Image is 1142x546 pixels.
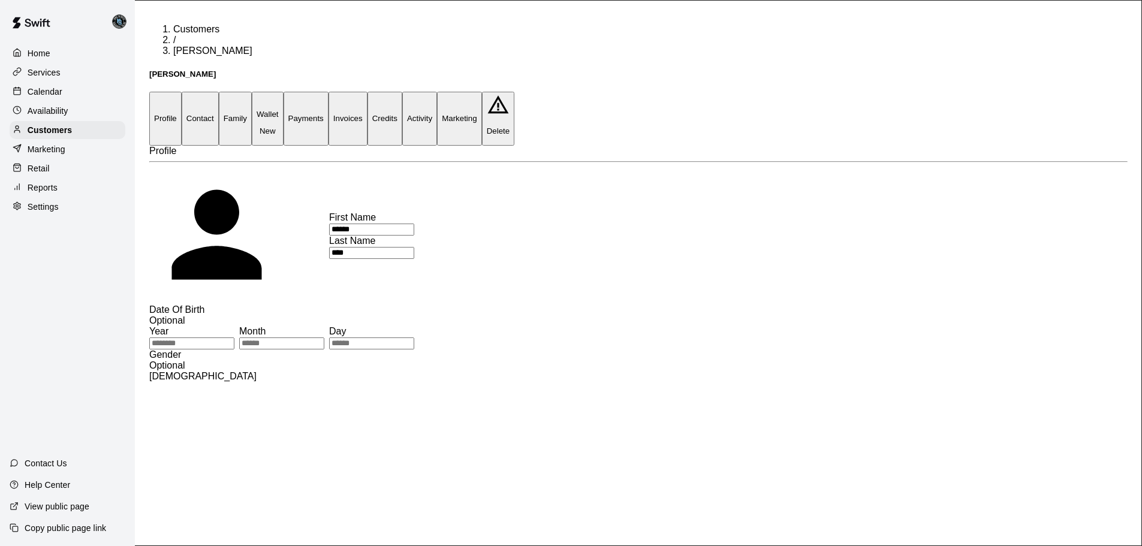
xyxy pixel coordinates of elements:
nav: breadcrumb [149,24,1128,56]
p: Wallet [257,110,279,119]
span: Profile [149,146,176,156]
p: Marketing [28,143,65,155]
p: Delete [487,126,510,135]
span: Optional [149,360,185,370]
span: Last Name [329,236,375,246]
span: First Name [329,212,376,222]
p: Help Center [25,479,70,491]
p: View public page [25,500,89,512]
p: Retail [28,162,50,174]
button: Payments [284,92,329,145]
span: [PERSON_NAME] [173,46,252,56]
span: Month [239,326,266,336]
img: Danny Lake [112,14,126,29]
span: Year [149,326,168,336]
p: Settings [28,201,59,213]
p: Calendar [28,86,62,98]
a: Availability [10,102,125,120]
a: Settings [10,198,125,216]
span: Optional [149,315,185,325]
a: Customers [173,24,219,34]
span: Date Of Birth [149,304,204,315]
button: Activity [402,92,437,145]
a: Calendar [10,83,125,101]
p: Services [28,67,61,79]
button: Profile [149,92,182,145]
p: Contact Us [25,457,67,469]
p: Availability [28,105,68,117]
a: Services [10,64,125,82]
a: Marketing [10,140,125,158]
a: Reports [10,179,125,197]
p: Reports [28,182,58,194]
span: Gender [149,349,181,360]
a: Home [10,44,125,62]
a: Retail [10,159,125,177]
h5: [PERSON_NAME] [149,70,1128,79]
a: Customers [10,121,125,139]
button: Contact [182,92,219,145]
div: [DEMOGRAPHIC_DATA] [149,371,1128,382]
li: / [173,35,1128,46]
div: Danny Lake [110,10,135,34]
p: Home [28,47,50,59]
p: Customers [28,124,72,136]
button: Family [219,92,252,145]
span: Day [329,326,346,336]
span: New [260,126,276,135]
button: Credits [367,92,402,145]
button: Invoices [329,92,367,145]
button: Marketing [437,92,482,145]
p: Copy public page link [25,522,106,534]
div: basic tabs example [149,92,1128,145]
